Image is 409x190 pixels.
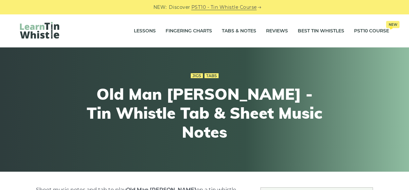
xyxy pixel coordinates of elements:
[386,21,400,28] span: New
[134,23,156,39] a: Lessons
[84,85,325,141] h1: Old Man [PERSON_NAME] - Tin Whistle Tab & Sheet Music Notes
[191,73,203,78] a: Jigs
[354,23,389,39] a: PST10 CourseNew
[204,73,219,78] a: Tabs
[298,23,344,39] a: Best Tin Whistles
[20,22,59,39] img: LearnTinWhistle.com
[222,23,256,39] a: Tabs & Notes
[166,23,212,39] a: Fingering Charts
[266,23,288,39] a: Reviews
